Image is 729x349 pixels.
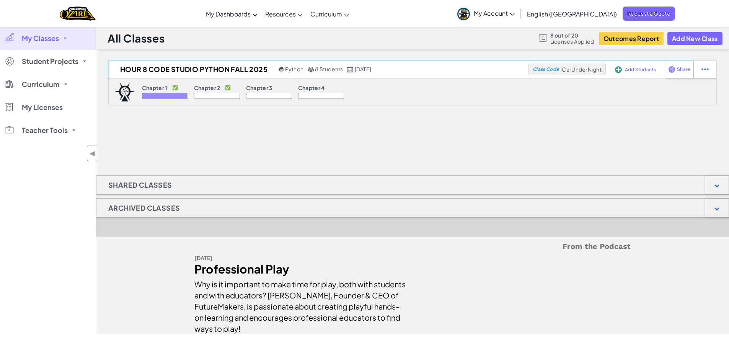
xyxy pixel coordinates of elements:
[60,6,95,21] a: Ozaria by CodeCombat logo
[550,32,594,38] span: 8 out of 20
[60,6,95,21] img: Home
[527,10,617,18] span: English ([GEOGRAPHIC_DATA])
[310,10,342,18] span: Curriculum
[457,8,470,20] img: avatar
[550,38,594,44] span: Licenses Applied
[109,64,528,75] a: Hour 8 Code Studio Python Fall 2025 Python 8 Students [DATE]
[701,66,709,73] img: IconStudentEllipsis.svg
[562,66,601,73] span: CarUnderNight
[206,10,251,18] span: My Dashboards
[623,7,675,21] a: Request a Quote
[108,31,165,46] h1: All Classes
[194,241,631,252] h5: From the Podcast
[22,81,60,88] span: Curriculum
[307,3,353,24] a: Curriculum
[194,85,220,91] p: Chapter 2
[114,82,135,102] img: logo
[298,85,325,91] p: Chapter 4
[523,3,621,24] a: English ([GEOGRAPHIC_DATA])
[533,67,559,72] span: Class Code
[355,66,371,72] span: [DATE]
[599,32,664,45] button: Outcomes Report
[285,66,303,72] span: Python
[667,32,722,45] button: Add New Class
[22,104,63,111] span: My Licenses
[307,67,314,72] img: MultipleUsers.png
[453,2,519,26] a: My Account
[22,35,59,42] span: My Classes
[615,66,622,73] img: IconAddStudents.svg
[22,58,78,65] span: Student Projects
[474,9,515,17] span: My Account
[225,85,231,91] p: ✅
[194,264,407,275] div: Professional Play
[315,66,343,72] span: 8 Students
[109,64,277,75] h2: Hour 8 Code Studio Python Fall 2025
[22,127,68,134] span: Teacher Tools
[89,148,96,159] span: ◀
[194,252,407,264] div: [DATE]
[202,3,261,24] a: My Dashboards
[96,198,192,218] h1: Archived Classes
[142,85,168,91] p: Chapter 1
[261,3,307,24] a: Resources
[668,66,675,73] img: IconShare_Purple.svg
[677,67,690,72] span: Share
[265,10,296,18] span: Resources
[246,85,273,91] p: Chapter 3
[194,275,407,334] div: Why is it important to make time for play, both with students and with educators? [PERSON_NAME], ...
[96,175,184,195] h1: Shared Classes
[172,85,178,91] p: ✅
[279,67,284,72] img: python.png
[625,67,656,72] span: Add Students
[347,67,354,72] img: calendar.svg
